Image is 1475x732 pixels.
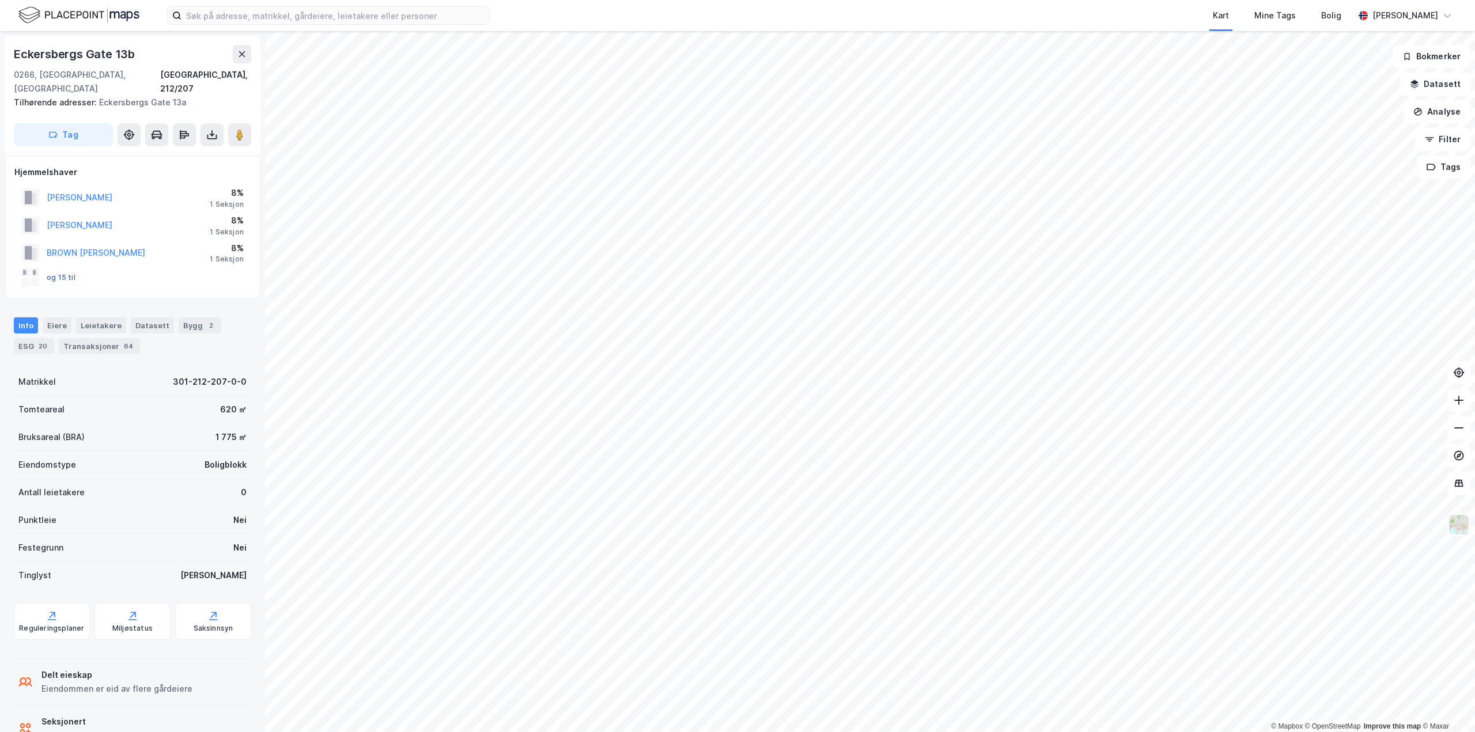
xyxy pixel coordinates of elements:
div: Delt eieskap [41,668,192,682]
a: Improve this map [1364,722,1421,730]
div: Datasett [131,317,174,333]
div: 64 [122,340,135,352]
a: Mapbox [1271,722,1303,730]
div: 301-212-207-0-0 [173,375,247,389]
div: 1 Seksjon [210,200,244,209]
div: Eiere [43,317,71,333]
div: Boligblokk [205,458,247,472]
div: 0266, [GEOGRAPHIC_DATA], [GEOGRAPHIC_DATA] [14,68,160,96]
div: Matrikkel [18,375,56,389]
div: Punktleie [18,513,56,527]
div: [PERSON_NAME] [180,568,247,582]
div: Miljøstatus [112,624,153,633]
div: Bolig [1321,9,1341,22]
div: [GEOGRAPHIC_DATA], 212/207 [160,68,251,96]
div: 1 Seksjon [210,255,244,264]
div: Bygg [179,317,221,333]
div: 2 [205,320,217,331]
div: Info [14,317,38,333]
button: Filter [1415,128,1470,151]
div: Eckersbergs Gate 13a [14,96,242,109]
iframe: Chat Widget [1417,677,1475,732]
a: OpenStreetMap [1305,722,1361,730]
div: 1 Seksjon [210,227,244,237]
div: Kontrollprogram for chat [1417,677,1475,732]
button: Analyse [1404,100,1470,123]
div: Eiendomstype [18,458,76,472]
button: Tags [1417,155,1470,179]
div: ESG [14,338,54,354]
div: 8% [210,214,244,227]
div: 8% [210,241,244,255]
button: Tag [14,123,113,146]
div: Antall leietakere [18,486,85,499]
span: Tilhørende adresser: [14,97,99,107]
div: Saksinnsyn [194,624,233,633]
div: Eiendommen er eid av flere gårdeiere [41,682,192,696]
div: Transaksjoner [59,338,140,354]
div: Tinglyst [18,568,51,582]
div: 620 ㎡ [220,403,247,416]
div: Tomteareal [18,403,65,416]
div: Festegrunn [18,541,63,555]
div: Bruksareal (BRA) [18,430,85,444]
div: 20 [36,340,50,352]
img: logo.f888ab2527a4732fd821a326f86c7f29.svg [18,5,139,25]
div: [PERSON_NAME] [1372,9,1438,22]
div: Mine Tags [1254,9,1296,22]
div: 1 775 ㎡ [215,430,247,444]
div: Hjemmelshaver [14,165,251,179]
div: 8% [210,186,244,200]
div: Eckersbergs Gate 13b [14,45,137,63]
div: Nei [233,541,247,555]
div: 0 [241,486,247,499]
div: Kart [1213,9,1229,22]
div: Reguleringsplaner [19,624,84,633]
div: Nei [233,513,247,527]
button: Bokmerker [1393,45,1470,68]
button: Datasett [1400,73,1470,96]
input: Søk på adresse, matrikkel, gårdeiere, leietakere eller personer [181,7,489,24]
div: Leietakere [76,317,126,333]
img: Z [1448,514,1470,536]
div: Seksjonert [41,715,190,729]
